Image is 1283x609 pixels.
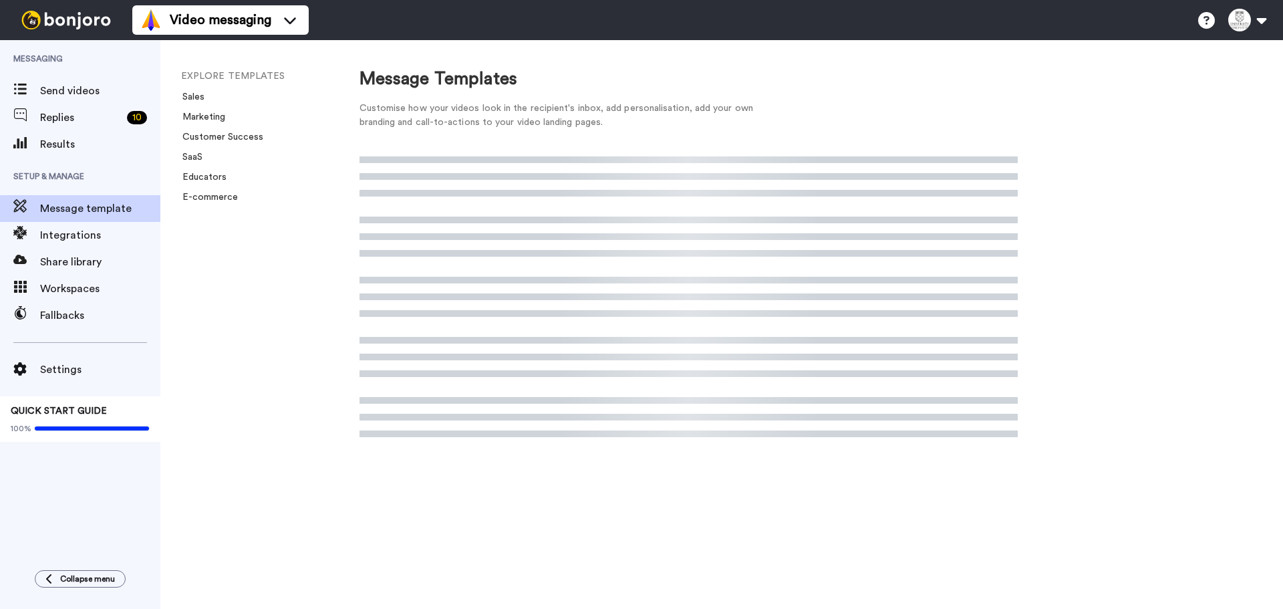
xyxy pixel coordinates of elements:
[360,67,1018,92] div: Message Templates
[40,110,122,126] span: Replies
[127,111,147,124] div: 10
[360,102,774,130] div: Customise how your videos look in the recipient's inbox, add personalisation, add your own brandi...
[40,254,160,270] span: Share library
[40,227,160,243] span: Integrations
[40,308,160,324] span: Fallbacks
[174,92,204,102] a: Sales
[170,11,271,29] span: Video messaging
[40,281,160,297] span: Workspaces
[174,112,225,122] a: Marketing
[174,172,227,182] a: Educators
[174,132,263,142] a: Customer Success
[40,201,160,217] span: Message template
[11,406,107,416] span: QUICK START GUIDE
[174,152,202,162] a: SaaS
[174,193,238,202] a: E-commerce
[40,136,160,152] span: Results
[60,574,115,584] span: Collapse menu
[140,9,162,31] img: vm-color.svg
[16,11,116,29] img: bj-logo-header-white.svg
[40,83,160,99] span: Send videos
[35,570,126,588] button: Collapse menu
[40,362,160,378] span: Settings
[181,70,362,84] li: EXPLORE TEMPLATES
[11,423,31,434] span: 100%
